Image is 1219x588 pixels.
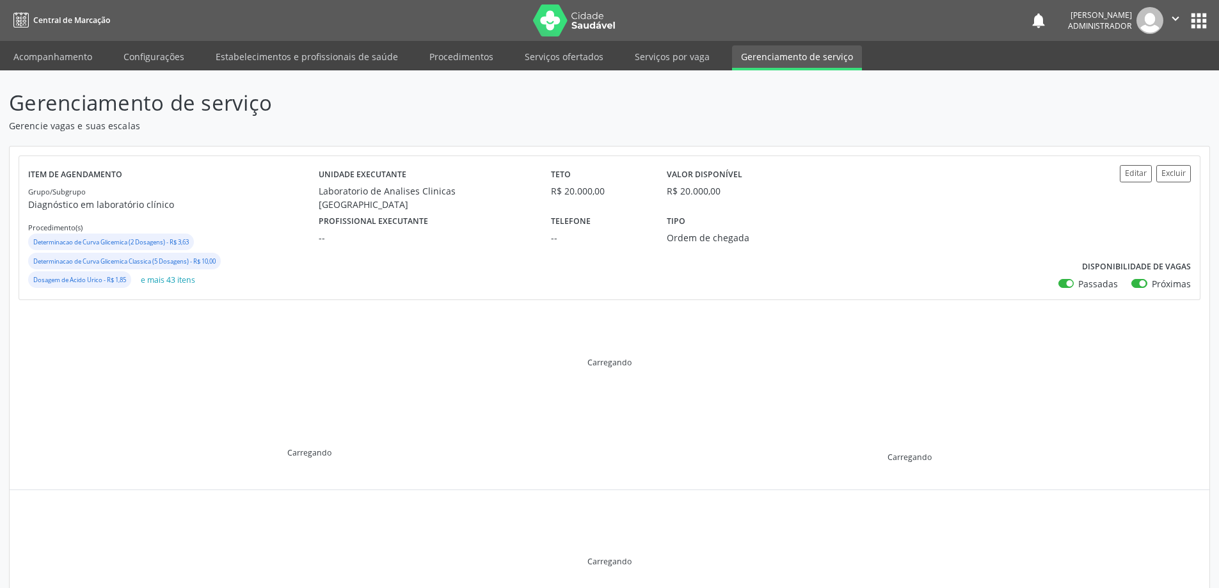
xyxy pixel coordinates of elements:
div: Carregando [287,447,331,458]
label: Unidade executante [319,165,406,185]
small: Determinacao de Curva Glicemica Classica (5 Dosagens) - R$ 10,00 [33,257,216,266]
label: Telefone [551,211,591,231]
a: Estabelecimentos e profissionais de saúde [207,45,407,68]
a: Gerenciamento de serviço [732,45,862,70]
a: Procedimentos [420,45,502,68]
label: Profissional executante [319,211,428,231]
div: [PERSON_NAME] [1068,10,1132,20]
small: Determinacao de Curva Glicemica (2 Dosagens) - R$ 3,63 [33,238,189,246]
label: Teto [551,165,571,185]
a: Serviços ofertados [516,45,612,68]
a: Configurações [115,45,193,68]
a: Serviços por vaga [626,45,719,68]
button: Editar [1120,165,1152,182]
label: Item de agendamento [28,165,122,185]
div: -- [551,231,649,244]
img: img [1136,7,1163,34]
button: apps [1188,10,1210,32]
button:  [1163,7,1188,34]
div: Laboratorio de Analises Clinicas [GEOGRAPHIC_DATA] [319,184,533,211]
p: Diagnóstico em laboratório clínico [28,198,319,211]
div: -- [319,231,533,244]
i:  [1168,12,1183,26]
small: Dosagem de Acido Urico - R$ 1,85 [33,276,126,284]
span: Administrador [1068,20,1132,31]
label: Valor disponível [667,165,742,185]
label: Disponibilidade de vagas [1082,257,1191,277]
button: e mais 43 itens [136,271,200,289]
button: notifications [1030,12,1048,29]
p: Gerenciamento de serviço [9,87,850,119]
small: Grupo/Subgrupo [28,187,86,196]
p: Gerencie vagas e suas escalas [9,119,850,132]
div: R$ 20.000,00 [551,184,649,198]
a: Central de Marcação [9,10,110,31]
button: Excluir [1156,165,1191,182]
label: Passadas [1078,277,1118,290]
span: Central de Marcação [33,15,110,26]
label: Próximas [1152,277,1191,290]
div: Ordem de chegada [667,231,823,244]
div: Carregando [888,452,932,463]
div: R$ 20.000,00 [667,184,721,198]
small: Procedimento(s) [28,223,83,232]
div: Carregando [587,556,632,567]
div: Carregando [587,357,632,368]
label: Tipo [667,211,685,231]
a: Acompanhamento [4,45,101,68]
